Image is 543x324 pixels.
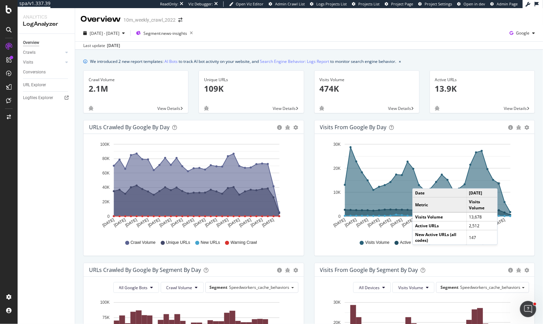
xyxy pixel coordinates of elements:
[388,106,411,111] span: View Details
[159,217,172,228] text: [DATE]
[320,83,414,94] p: 474K
[123,17,176,23] div: 10m_weekly_crawl_2022
[83,58,535,65] div: info banner
[113,282,159,293] button: All Google Bots
[320,139,527,233] div: A chart.
[210,284,228,290] span: Segment
[90,30,119,36] span: [DATE] - [DATE]
[333,166,340,171] text: 20K
[81,14,121,25] div: Overview
[103,315,110,320] text: 75K
[23,59,63,66] a: Visits
[390,217,403,228] text: [DATE]
[524,268,529,273] div: gear
[161,282,204,293] button: Crawl Volume
[100,142,110,147] text: 100K
[23,94,53,101] div: Logfiles Explorer
[397,56,403,66] button: close banner
[89,139,296,233] div: A chart.
[358,1,380,6] span: Projects List
[460,284,520,290] span: Speedworkers_cache_behaviors
[333,190,340,195] text: 10K
[320,267,418,273] div: Visits from Google By Segment By Day
[227,217,241,228] text: [DATE]
[166,240,190,246] span: Unique URLs
[231,240,257,246] span: Warning Crawl
[418,1,452,7] a: Project Settings
[490,1,518,7] a: Admin Page
[520,301,536,317] iframe: Intercom live chat
[269,1,305,7] a: Admin Crawl List
[23,82,46,89] div: URL Explorer
[435,83,529,94] p: 13.9K
[516,30,529,36] span: Google
[320,124,387,131] div: Visits from Google by day
[467,212,497,222] td: 13,678
[23,69,46,76] div: Conversions
[250,217,264,228] text: [DATE]
[160,1,178,7] div: ReadOnly:
[89,83,183,94] p: 2.1M
[463,1,485,6] span: Open in dev
[385,1,413,7] a: Project Page
[23,20,69,28] div: LogAnalyzer
[277,125,282,130] div: circle-info
[467,221,497,230] td: 2,512
[23,59,33,66] div: Visits
[260,58,329,65] a: Search Engine Behavior: Logs Report
[398,285,423,291] span: Visits Volume
[23,69,70,76] a: Conversions
[378,217,392,228] text: [DATE]
[352,1,380,7] a: Projects List
[333,217,346,228] text: [DATE]
[316,1,347,6] span: Logs Projects List
[103,185,110,190] text: 40K
[193,217,206,228] text: [DATE]
[100,300,110,305] text: 100K
[204,217,218,228] text: [DATE]
[435,106,440,111] div: bug
[333,300,340,305] text: 30K
[170,217,184,228] text: [DATE]
[164,58,178,65] a: AI Bots
[229,284,290,290] span: Speedworkers_cache_behaviors
[147,217,161,228] text: [DATE]
[178,18,182,22] div: arrow-right-arrow-left
[353,282,391,293] button: All Devices
[181,217,195,228] text: [DATE]
[504,106,527,111] span: View Details
[275,1,305,6] span: Admin Crawl List
[516,125,521,130] div: bug
[355,217,369,228] text: [DATE]
[286,125,290,130] div: bug
[23,39,70,46] a: Overview
[188,1,213,7] div: Viz Debugger:
[413,230,467,245] td: New Active URLs (all codes)
[157,106,180,111] span: View Details
[204,77,298,83] div: Unique URLs
[23,49,36,56] div: Crawls
[236,1,264,6] span: Open Viz Editor
[440,284,458,290] span: Segment
[508,268,513,273] div: circle-info
[103,200,110,204] text: 20K
[320,106,324,111] div: bug
[310,1,347,7] a: Logs Projects List
[89,124,169,131] div: URLs Crawled by Google by day
[286,268,290,273] div: bug
[524,125,529,130] div: gear
[320,77,414,83] div: Visits Volume
[131,240,156,246] span: Crawl Volume
[457,1,485,7] a: Open in dev
[103,171,110,176] text: 60K
[23,82,70,89] a: URL Explorer
[492,217,506,228] text: [DATE]
[338,214,341,219] text: 0
[294,125,298,130] div: gear
[467,189,497,198] td: [DATE]
[90,58,396,65] div: We introduced 2 new report templates: to track AI bot activity on your website, and to monitor se...
[204,83,298,94] p: 109K
[516,268,521,273] div: bug
[113,217,127,228] text: [DATE]
[365,240,390,246] span: Visits Volume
